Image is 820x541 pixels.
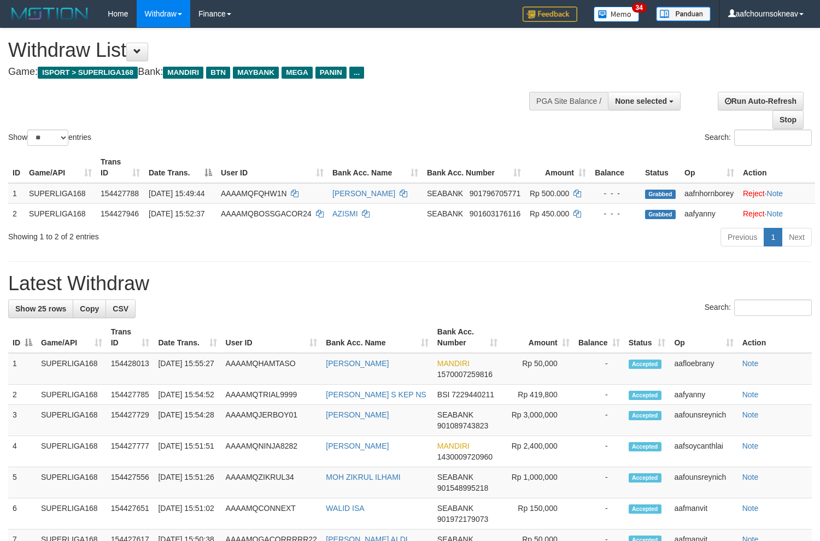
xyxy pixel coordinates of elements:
span: Copy 901548995218 to clipboard [437,484,488,492]
td: AAAAMQHAMTASO [221,353,322,385]
td: [DATE] 15:54:28 [154,405,221,436]
label: Search: [705,299,812,316]
td: 154427785 [107,385,154,405]
a: [PERSON_NAME] [326,410,389,419]
img: Feedback.jpg [523,7,577,22]
span: MAYBANK [233,67,279,79]
td: AAAAMQTRIAL9999 [221,385,322,405]
td: 3 [8,405,37,436]
td: Rp 3,000,000 [502,405,574,436]
span: ISPORT > SUPERLIGA168 [38,67,138,79]
th: Bank Acc. Name: activate to sort column ascending [328,152,423,183]
img: Button%20Memo.svg [594,7,640,22]
span: Copy 901796705771 to clipboard [470,189,520,198]
th: ID: activate to sort column descending [8,322,37,353]
td: - [574,405,624,436]
th: Game/API: activate to sort column ascending [25,152,96,183]
th: Bank Acc. Number: activate to sort column ascending [433,322,502,353]
div: Showing 1 to 2 of 2 entries [8,227,333,242]
a: Note [742,442,759,450]
td: - [574,353,624,385]
td: 6 [8,498,37,530]
th: Trans ID: activate to sort column ascending [107,322,154,353]
div: - - - [595,208,636,219]
th: Status [641,152,680,183]
span: MANDIRI [437,359,470,368]
td: - [574,385,624,405]
a: [PERSON_NAME] S KEP NS [326,390,426,399]
th: ID [8,152,25,183]
span: SEABANK [427,209,463,218]
a: AZISMI [332,209,358,218]
a: Note [742,473,759,481]
select: Showentries [27,130,68,146]
th: Date Trans.: activate to sort column ascending [154,322,221,353]
td: 1 [8,353,37,385]
span: SEABANK [427,189,463,198]
div: PGA Site Balance / [529,92,608,110]
a: Note [767,209,783,218]
span: Copy 1570007259816 to clipboard [437,370,493,379]
h1: Withdraw List [8,39,536,61]
span: [DATE] 15:52:37 [149,209,204,218]
span: AAAAMQFQHW1N [221,189,287,198]
td: aafounsreynich [670,405,737,436]
td: [DATE] 15:51:26 [154,467,221,498]
th: Action [738,322,812,353]
span: CSV [113,304,128,313]
span: 154427788 [101,189,139,198]
td: SUPERLIGA168 [37,385,107,405]
img: panduan.png [656,7,711,21]
td: - [574,498,624,530]
button: None selected [608,92,681,110]
td: AAAAMQNINJA8282 [221,436,322,467]
td: SUPERLIGA168 [37,467,107,498]
td: 154427729 [107,405,154,436]
span: Copy 901603176116 to clipboard [470,209,520,218]
span: SEABANK [437,473,473,481]
td: 154427777 [107,436,154,467]
span: 154427946 [101,209,139,218]
th: Balance: activate to sort column ascending [574,322,624,353]
td: Rp 1,000,000 [502,467,574,498]
span: Copy 7229440211 to clipboard [452,390,494,399]
td: 154427556 [107,467,154,498]
td: SUPERLIGA168 [37,353,107,385]
span: Grabbed [645,210,676,219]
a: Copy [73,299,106,318]
td: 1 [8,183,25,204]
a: Run Auto-Refresh [718,92,804,110]
td: - [574,467,624,498]
span: Accepted [629,411,661,420]
span: Show 25 rows [15,304,66,313]
th: Balance [590,152,641,183]
span: [DATE] 15:49:44 [149,189,204,198]
label: Search: [705,130,812,146]
a: Reject [743,189,765,198]
th: User ID: activate to sort column ascending [221,322,322,353]
h4: Game: Bank: [8,67,536,78]
td: SUPERLIGA168 [25,203,96,224]
th: Op: activate to sort column ascending [670,322,737,353]
td: AAAAMQJERBOY01 [221,405,322,436]
span: None selected [615,97,667,105]
td: aafyanny [680,203,739,224]
a: [PERSON_NAME] [326,359,389,368]
span: Accepted [629,391,661,400]
span: 34 [632,3,647,13]
a: 1 [764,228,782,246]
span: Accepted [629,442,661,451]
td: SUPERLIGA168 [37,498,107,530]
th: Date Trans.: activate to sort column descending [144,152,216,183]
td: aafmanvit [670,498,737,530]
td: Rp 2,400,000 [502,436,574,467]
td: [DATE] 15:51:51 [154,436,221,467]
td: aafounsreynich [670,467,737,498]
span: MEGA [282,67,313,79]
th: Op: activate to sort column ascending [680,152,739,183]
a: Note [742,504,759,513]
span: Rp 450.000 [530,209,569,218]
th: Bank Acc. Name: activate to sort column ascending [321,322,432,353]
th: Game/API: activate to sort column ascending [37,322,107,353]
span: SEABANK [437,410,473,419]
